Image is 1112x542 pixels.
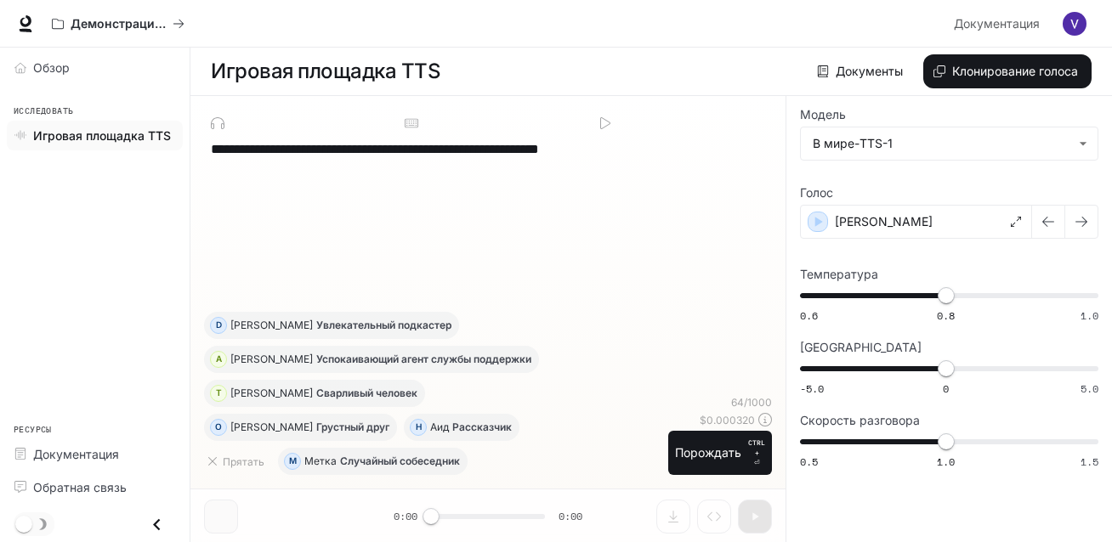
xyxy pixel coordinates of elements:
[33,127,171,144] span: Игровая площадка TTS
[923,54,1092,88] button: Клонирование голоса
[836,61,903,82] font: Документы
[800,187,833,199] p: Голос
[204,346,539,373] button: A[PERSON_NAME]Успокаивающий агент службы поддержки
[15,514,32,533] span: Переключение темного режима
[411,414,426,441] div: H
[1058,7,1092,41] button: Аватар пользователя
[7,439,183,469] a: Документация
[621,135,687,150] font: Порождать
[1081,454,1098,469] span: 1.5
[211,414,226,441] div: O
[33,445,119,463] span: Документация
[427,135,511,150] font: Введите текст
[33,478,127,496] span: Обратная связь
[340,456,460,466] p: Случайный собеседник
[278,448,468,475] button: MМеткаСлучайный собеседник
[33,59,70,76] span: Обзор
[1081,381,1098,396] span: 5.0
[937,454,955,469] span: 1.0
[211,54,440,88] h1: Игровая площадка TTS
[204,380,425,407] button: T[PERSON_NAME]Сварливый человек
[285,448,300,475] div: M
[71,17,166,31] p: Демонстрации ИИ в игровом мире
[452,422,512,432] p: Рассказчик
[211,312,226,339] div: D
[813,135,1070,152] div: В мире-TTS-1
[947,7,1051,41] a: Документация
[230,354,313,364] p: [PERSON_NAME]
[316,320,451,330] p: Увлекательный подкастер
[138,507,176,542] button: Закрытие ящика
[316,354,531,364] p: Успокаивающий агент службы поддержки
[800,308,818,323] span: 0.6
[7,121,183,150] a: Игровая площадка TTS
[304,456,337,466] p: Метка
[668,431,772,475] button: ПорождатьCTRL +⏎
[7,53,183,82] a: Обзор
[835,213,933,230] p: [PERSON_NAME]
[223,453,264,471] font: Прятать
[7,472,183,502] a: Обратная связь
[800,454,818,469] span: 0.5
[1063,12,1086,36] img: Аватар пользователя
[943,381,949,396] span: 0
[430,422,449,432] p: Аид
[675,443,741,464] font: Порождать
[211,346,226,373] div: A
[748,438,765,458] p: CTRL +
[754,459,760,466] font: ⏎
[1081,308,1098,323] span: 1.0
[800,415,920,426] p: Скорость разговора
[952,61,1078,82] font: Клонирование голоса
[230,320,313,330] p: [PERSON_NAME]
[204,448,271,475] button: Прятать
[204,414,397,441] button: O[PERSON_NAME]Грустный друг
[800,268,878,280] p: Температура
[404,414,519,441] button: HАидРассказчик
[230,135,323,150] font: Выберите голос
[800,109,846,121] p: Модель
[44,7,192,41] button: Все рабочие пространства
[316,388,417,398] p: Сварливый человек
[211,380,226,407] div: T
[800,342,922,353] p: [GEOGRAPHIC_DATA]
[316,422,389,432] p: Грустный друг
[954,14,1040,35] span: Документация
[800,381,824,396] span: -5.0
[814,54,910,88] a: Документы
[230,388,313,398] p: [PERSON_NAME]
[706,414,755,426] font: 0.000320
[204,312,459,339] button: D[PERSON_NAME]Увлекательный подкастер
[937,308,955,323] span: 0.8
[230,422,313,432] p: [PERSON_NAME]
[801,127,1098,160] div: В мире-TTS-1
